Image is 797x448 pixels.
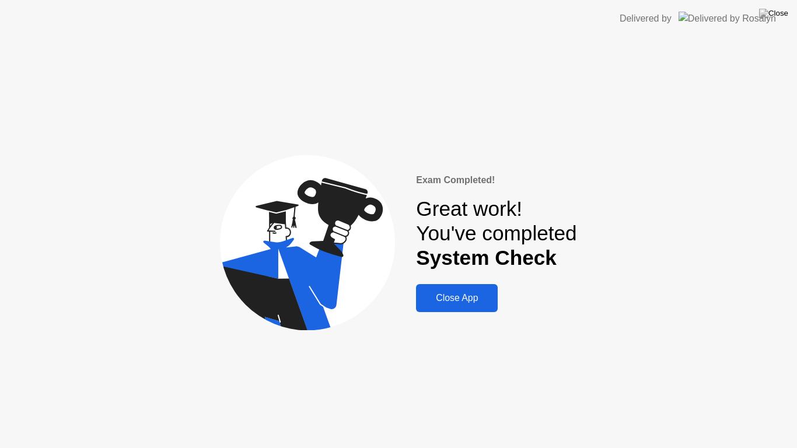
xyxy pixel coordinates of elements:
b: System Check [416,246,557,269]
div: Delivered by [620,12,672,26]
button: Close App [416,284,498,312]
img: Close [759,9,788,18]
div: Exam Completed! [416,173,576,187]
img: Delivered by Rosalyn [679,12,776,25]
div: Great work! You've completed [416,197,576,271]
div: Close App [420,293,494,303]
